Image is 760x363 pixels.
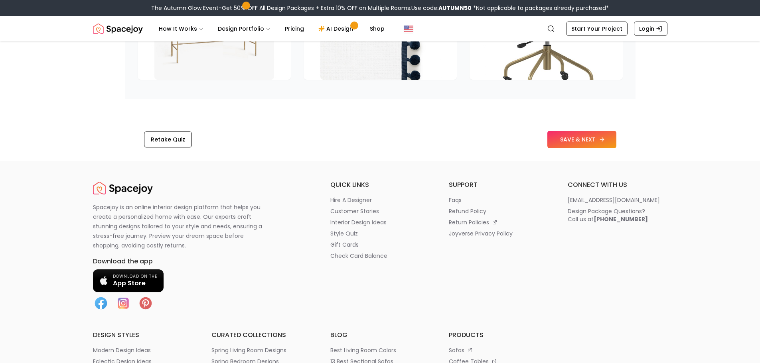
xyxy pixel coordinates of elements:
[449,207,549,215] a: refund policy
[93,202,272,250] p: Spacejoy is an online interior design platform that helps you create a personalized home with eas...
[411,4,472,12] span: Use code:
[93,257,311,266] h6: Download the app
[566,22,628,36] a: Start Your Project
[449,196,549,204] a: faqs
[568,207,667,223] a: Design Package Questions?Call us at[PHONE_NUMBER]
[152,21,210,37] button: How It Works
[547,131,616,148] button: SAVE & NEXT
[449,330,549,340] h6: products
[99,276,108,285] img: Apple logo
[449,230,513,237] p: joyverse privacy policy
[93,21,143,37] img: Spacejoy Logo
[449,207,486,215] p: refund policy
[312,21,362,37] a: AI Design
[211,21,277,37] button: Design Portfolio
[330,207,379,215] p: customer stories
[330,218,430,226] a: interior design ideas
[449,346,549,354] a: sofas
[330,346,396,354] p: best living room colors
[93,346,193,354] a: modern design ideas
[472,4,609,12] span: *Not applicable to packages already purchased*
[113,279,157,287] span: App Store
[449,218,489,226] p: return policies
[330,230,358,237] p: style quiz
[144,131,192,147] button: Retake Quiz
[330,207,430,215] a: customer stories
[138,295,154,311] img: Pinterest icon
[93,180,153,196] a: Spacejoy
[93,16,667,41] nav: Global
[438,4,472,12] b: AUTUMN50
[568,196,667,204] a: [EMAIL_ADDRESS][DOMAIN_NAME]
[404,24,413,33] img: United States
[449,180,549,190] h6: support
[363,21,391,37] a: Shop
[211,330,311,340] h6: curated collections
[634,22,667,36] a: Login
[568,207,648,223] div: Design Package Questions? Call us at
[330,230,430,237] a: style quiz
[93,295,109,311] img: Facebook icon
[330,218,387,226] p: interior design ideas
[330,196,372,204] p: hire a designer
[115,295,131,311] img: Instagram icon
[330,196,430,204] a: hire a designer
[449,346,464,354] p: sofas
[330,252,387,260] p: check card balance
[151,4,609,12] div: The Autumn Glow Event-Get 50% OFF All Design Packages + Extra 10% OFF on Multiple Rooms.
[330,330,430,340] h6: blog
[152,21,391,37] nav: Main
[330,241,430,249] a: gift cards
[93,269,164,292] a: Download on the App Store
[449,196,462,204] p: faqs
[93,330,193,340] h6: design styles
[568,196,660,204] p: [EMAIL_ADDRESS][DOMAIN_NAME]
[330,180,430,190] h6: quick links
[330,252,430,260] a: check card balance
[449,218,549,226] a: return policies
[278,21,310,37] a: Pricing
[330,241,359,249] p: gift cards
[93,21,143,37] a: Spacejoy
[93,180,153,196] img: Spacejoy Logo
[93,346,151,354] p: modern design ideas
[211,346,286,354] p: spring living room designs
[594,215,648,223] b: [PHONE_NUMBER]
[330,346,430,354] a: best living room colors
[568,180,667,190] h6: connect with us
[211,346,311,354] a: spring living room designs
[113,274,157,279] span: Download on the
[449,230,549,237] a: joyverse privacy policy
